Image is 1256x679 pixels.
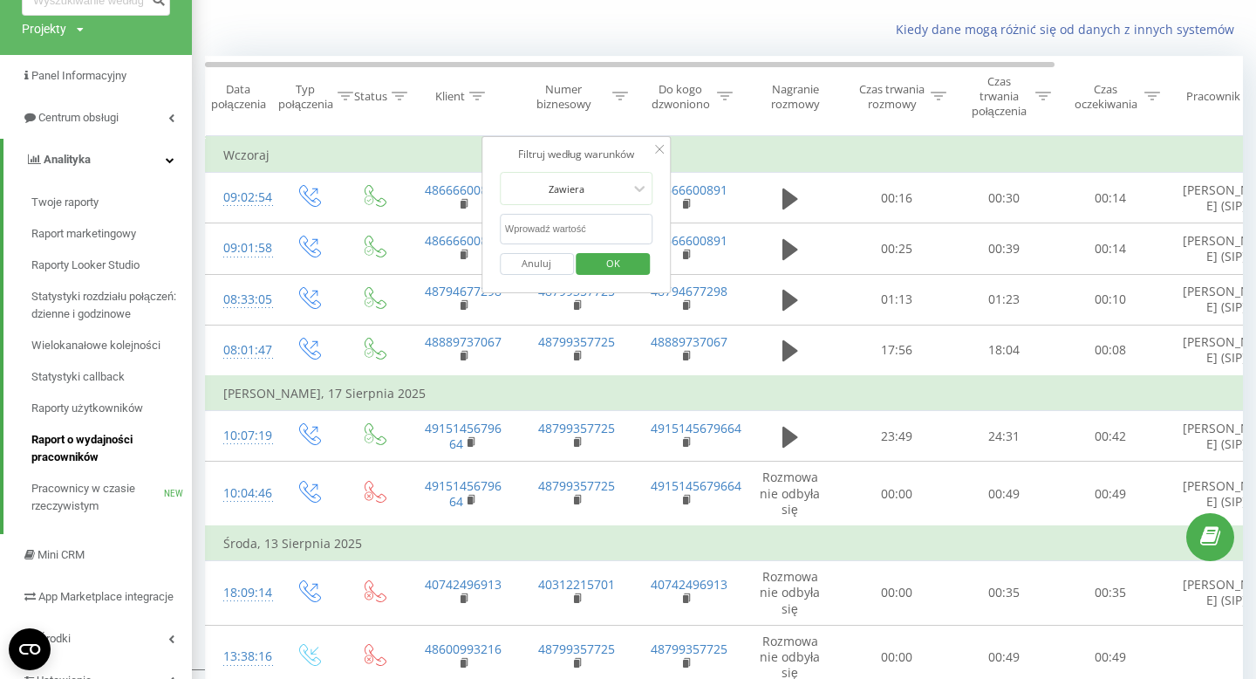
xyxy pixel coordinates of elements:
[538,420,615,436] a: 48799357725
[843,462,952,526] td: 00:00
[31,480,164,515] span: Pracownicy w czasie rzeczywistym
[22,20,66,38] div: Projekty
[31,361,192,393] a: Statystyki callback
[520,82,609,112] div: Numer biznesowy
[31,250,192,281] a: Raporty Looker Studio
[425,576,502,593] a: 40742496913
[425,641,502,657] a: 48600993216
[651,333,727,350] a: 48889737067
[1056,223,1165,274] td: 00:14
[843,411,952,462] td: 23:49
[9,628,51,670] button: Open CMP widget
[31,400,143,417] span: Raporty użytkowników
[589,250,638,277] span: OK
[843,223,952,274] td: 00:25
[952,223,1056,274] td: 00:39
[223,576,258,610] div: 18:09:14
[354,89,387,104] div: Status
[500,146,653,163] div: Filtruj według warunków
[38,111,119,124] span: Centrum obsługi
[31,187,192,218] a: Twoje raporty
[425,420,502,452] a: 4915145679664
[1056,325,1165,376] td: 00:08
[952,325,1056,376] td: 18:04
[1056,173,1165,223] td: 00:14
[38,548,85,561] span: Mini CRM
[39,632,71,645] span: Środki
[843,561,952,626] td: 00:00
[31,424,192,473] a: Raport o wydajności pracowników
[31,337,160,354] span: Wielokanałowe kolejności
[1056,561,1165,626] td: 00:35
[31,288,183,323] span: Statystyki rozdziału połączeń: dzienne i godzinowe
[500,253,574,275] button: Anuluj
[223,419,258,453] div: 10:07:19
[538,576,615,593] a: 40312215701
[896,21,1243,38] a: Kiedy dane mogą różnić się od danych z innych systemów
[223,477,258,511] div: 10:04:46
[31,368,125,386] span: Statystyki callback
[31,330,192,361] a: Wielokanałowe kolejności
[648,82,713,112] div: Do kogo dzwoniono
[31,473,192,522] a: Pracownicy w czasie rzeczywistymNEW
[760,469,820,517] span: Rozmowa nie odbyła się
[952,561,1056,626] td: 00:35
[651,182,727,198] a: 48666600891
[651,641,727,657] a: 48799357725
[843,173,952,223] td: 00:16
[425,477,502,510] a: 4915145679664
[538,641,615,657] a: 48799357725
[31,218,192,250] a: Raport marketingowy
[425,182,502,198] a: 48666600891
[31,393,192,424] a: Raporty użytkowników
[753,82,837,112] div: Nagranie rozmowy
[1056,462,1165,526] td: 00:49
[278,82,333,112] div: Typ połączenia
[425,232,502,249] a: 48666600891
[223,181,258,215] div: 09:02:54
[500,214,653,244] input: Wprowadź wartość
[538,477,615,494] a: 48799357725
[223,333,258,367] div: 08:01:47
[223,231,258,265] div: 09:01:58
[44,153,91,166] span: Analityka
[1186,89,1240,104] div: Pracownik
[843,274,952,325] td: 01:13
[31,194,99,211] span: Twoje raporty
[952,411,1056,462] td: 24:31
[223,283,258,317] div: 08:33:05
[538,333,615,350] a: 48799357725
[952,274,1056,325] td: 01:23
[31,69,126,82] span: Panel Informacyjny
[206,82,270,112] div: Data połączenia
[1056,274,1165,325] td: 00:10
[952,462,1056,526] td: 00:49
[651,477,741,494] a: 4915145679664
[31,431,183,466] span: Raport o wydajności pracowników
[38,590,174,603] span: App Marketplace integracje
[425,283,502,299] a: 48794677298
[1056,411,1165,462] td: 00:42
[857,82,926,112] div: Czas trwania rozmowy
[31,257,140,274] span: Raporty Looker Studio
[435,89,465,104] div: Klient
[843,325,952,376] td: 17:56
[31,225,136,243] span: Raport marketingowy
[651,576,727,593] a: 40742496913
[3,139,192,181] a: Analityka
[651,420,741,436] a: 4915145679664
[651,283,727,299] a: 48794677298
[651,232,727,249] a: 48666600891
[952,173,1056,223] td: 00:30
[966,74,1031,119] div: Czas trwania połączenia
[31,281,192,330] a: Statystyki rozdziału połączeń: dzienne i godzinowe
[425,333,502,350] a: 48889737067
[1071,82,1140,112] div: Czas oczekiwania
[223,640,258,674] div: 13:38:16
[760,568,820,616] span: Rozmowa nie odbyła się
[577,253,651,275] button: OK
